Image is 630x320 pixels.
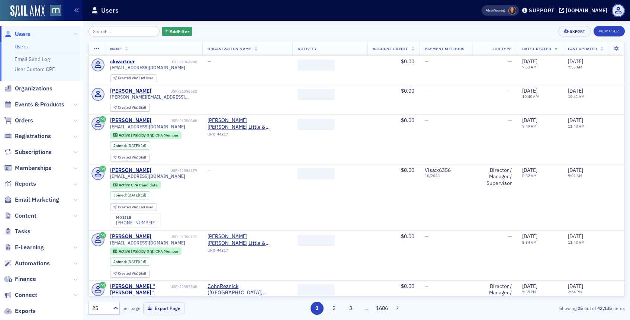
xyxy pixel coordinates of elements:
span: Created Via : [118,271,139,276]
span: [DATE] [522,283,537,289]
a: Active (Paid by Org) CPA Member [113,249,178,254]
span: Created Via : [118,105,139,110]
div: End User [118,205,153,209]
span: [DATE] [522,117,537,124]
span: CPA Candidate [131,182,158,188]
a: Exports [4,307,36,315]
div: Staff [118,106,146,110]
span: Organizations [15,84,52,93]
a: CohnReznick ([GEOGRAPHIC_DATA], [GEOGRAPHIC_DATA]) [208,283,287,296]
img: SailAMX [10,5,45,17]
a: [PERSON_NAME] [PERSON_NAME] Little & [PERSON_NAME] ([PERSON_NAME][GEOGRAPHIC_DATA], [GEOGRAPHIC_D... [208,233,287,246]
span: Active [119,182,131,188]
div: Staff [118,156,146,160]
div: End User [118,76,153,80]
a: [PERSON_NAME] [110,88,151,95]
span: [EMAIL_ADDRESS][DOMAIN_NAME] [110,124,185,129]
span: Profile [612,4,625,17]
span: Last Updated [568,46,597,51]
span: — [425,58,429,65]
span: Created Via : [118,155,139,160]
a: View Homepage [45,5,61,17]
span: — [508,233,512,240]
span: CPA Member [155,249,179,254]
a: Users [15,43,28,50]
span: Connect [15,291,37,299]
span: Visa : x6356 [425,167,451,173]
span: [DATE] [568,58,583,65]
span: Email Marketing [15,196,59,204]
a: Active CPA Candidate [113,182,157,187]
div: USR-21364740 [136,60,197,64]
span: Registrations [15,132,51,140]
span: Joined : [113,193,128,198]
label: per page [122,305,141,311]
div: Created Via: Staff [110,154,150,161]
a: Registrations [4,132,51,140]
span: Joined : [113,143,128,148]
span: Add Filter [170,28,189,35]
span: Active (Paid by Org) [119,132,155,138]
span: [DATE] [128,192,139,198]
span: ‌ [298,119,335,130]
time: 2:54 PM [568,289,582,294]
span: [DATE] [522,87,537,94]
div: USR-21356532 [152,89,197,94]
span: CPA Member [155,132,179,138]
a: E-Learning [4,243,44,252]
span: [EMAIL_ADDRESS][DOMAIN_NAME] [110,173,185,179]
time: 9:01 AM [568,173,582,178]
a: Events & Products [4,100,64,109]
span: Grandizio Wilkins Little & Matthews (Hunt Valley, MD) [208,233,287,246]
span: — [208,58,212,65]
span: Created Via : [118,76,139,80]
span: Reports [15,180,36,188]
div: [DOMAIN_NAME] [566,7,607,14]
div: USR-21356340 [152,118,197,123]
span: Tasks [15,227,30,236]
span: Content [15,212,36,220]
div: Created Via: Staff [110,270,150,278]
span: — [425,233,429,240]
span: — [508,87,512,94]
span: [DATE] [522,58,537,65]
div: Joined: 2025-10-08 00:00:00 [110,191,150,199]
button: 2 [327,302,340,315]
button: 1686 [376,302,389,315]
span: [EMAIL_ADDRESS][DOMAIN_NAME] [110,240,185,246]
span: Orders [15,116,33,125]
div: (1d) [128,259,147,264]
div: Export [570,29,585,33]
span: Viewing [486,8,505,13]
button: AddFilter [162,27,193,36]
span: [DATE] [128,143,139,148]
span: $0.00 [401,283,414,289]
a: Email Send Log [15,56,50,63]
span: [EMAIL_ADDRESS][DOMAIN_NAME] [110,65,185,70]
span: [DATE] [568,117,583,124]
a: Email Marketing [4,196,59,204]
time: 11:43 AM [568,240,585,245]
span: [DATE] [522,233,537,240]
span: [PERSON_NAME][EMAIL_ADDRESS][DOMAIN_NAME] [110,94,197,100]
div: ckwartner [110,58,135,65]
span: ‌ [298,168,335,179]
span: Events & Products [15,100,64,109]
time: 8:52 AM [522,173,537,178]
a: User Custom CPE [15,66,55,73]
div: Active (Paid by Org): Active (Paid by Org): CPA Member [110,247,182,255]
a: Users [4,30,30,38]
span: Active (Paid by Org) [119,249,155,254]
h1: Users [101,6,119,15]
span: 10 / 2028 [425,173,467,178]
div: Also [486,8,493,13]
span: Activity [298,46,317,51]
div: Director / Manager / Supervisor [477,167,512,187]
a: [PHONE_NUMBER] [116,220,155,225]
span: … [361,305,372,311]
div: Joined: 2025-10-08 00:00:00 [110,141,150,150]
a: [PERSON_NAME] [110,117,151,124]
a: Content [4,212,36,220]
